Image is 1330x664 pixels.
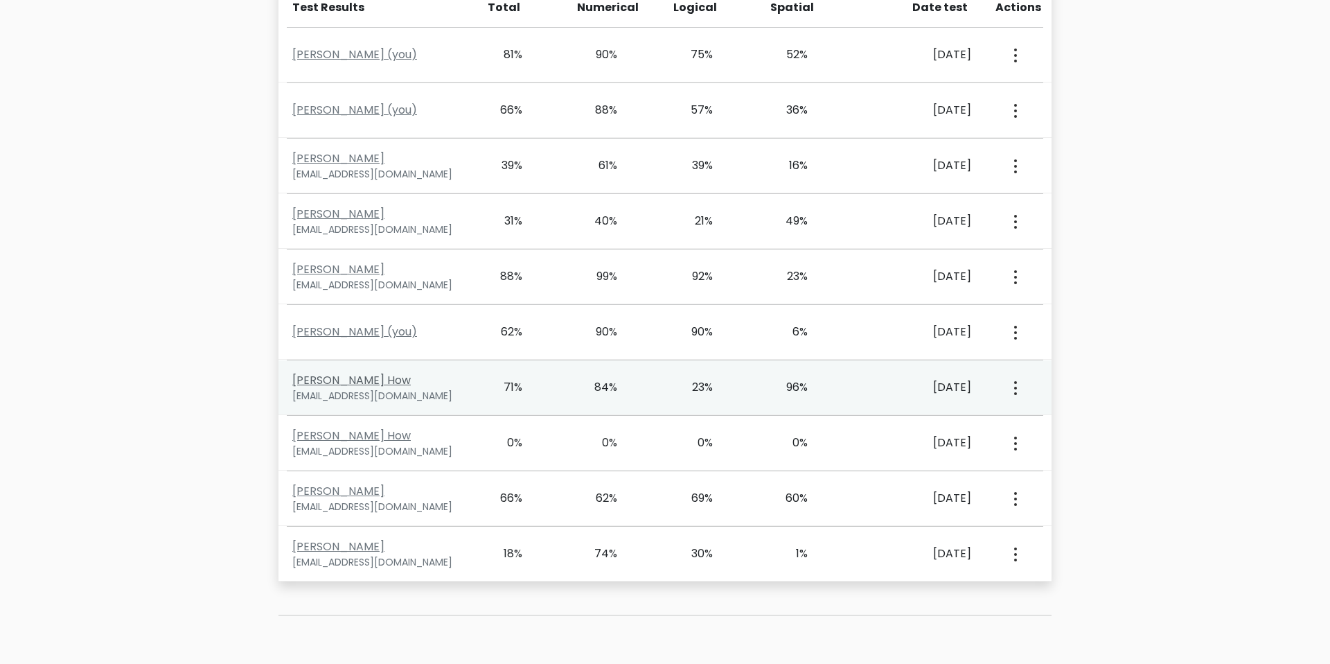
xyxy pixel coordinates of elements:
div: 88% [578,102,618,119]
div: [EMAIL_ADDRESS][DOMAIN_NAME] [292,222,466,237]
div: [EMAIL_ADDRESS][DOMAIN_NAME] [292,444,466,459]
a: [PERSON_NAME] [292,150,384,166]
a: [PERSON_NAME] (you) [292,46,417,62]
a: [PERSON_NAME] (you) [292,324,417,340]
div: [DATE] [864,545,971,562]
div: 0% [578,435,618,451]
div: 21% [673,213,713,229]
div: [DATE] [864,268,971,285]
div: [DATE] [864,379,971,396]
a: [PERSON_NAME] [292,261,384,277]
div: 0% [673,435,713,451]
div: [EMAIL_ADDRESS][DOMAIN_NAME] [292,167,466,182]
div: 0% [483,435,522,451]
div: 39% [673,157,713,174]
div: 36% [769,102,808,119]
div: 99% [578,268,618,285]
div: 30% [673,545,713,562]
div: [DATE] [864,324,971,340]
div: 66% [483,490,522,507]
div: 90% [673,324,713,340]
a: [PERSON_NAME] [292,539,384,554]
div: 6% [769,324,808,340]
div: [EMAIL_ADDRESS][DOMAIN_NAME] [292,555,466,570]
div: [DATE] [864,213,971,229]
a: [PERSON_NAME] (you) [292,102,417,118]
div: 66% [483,102,522,119]
div: 16% [769,157,808,174]
div: 62% [578,490,618,507]
div: 39% [483,157,522,174]
div: 40% [578,213,618,229]
div: [EMAIL_ADDRESS][DOMAIN_NAME] [292,500,466,514]
div: [DATE] [864,435,971,451]
div: 0% [769,435,808,451]
div: 92% [673,268,713,285]
div: 90% [578,46,618,63]
div: 52% [769,46,808,63]
a: [PERSON_NAME] How [292,428,411,444]
div: 61% [578,157,618,174]
div: 71% [483,379,522,396]
div: 74% [578,545,618,562]
div: [DATE] [864,157,971,174]
div: 23% [769,268,808,285]
div: [DATE] [864,490,971,507]
a: [PERSON_NAME] [292,483,384,499]
div: 81% [483,46,522,63]
a: [PERSON_NAME] [292,206,384,222]
div: 57% [673,102,713,119]
div: [EMAIL_ADDRESS][DOMAIN_NAME] [292,278,466,292]
div: 84% [578,379,618,396]
a: [PERSON_NAME] How [292,372,411,388]
div: 62% [483,324,522,340]
div: 60% [769,490,808,507]
div: [EMAIL_ADDRESS][DOMAIN_NAME] [292,389,466,403]
div: 88% [483,268,522,285]
div: 1% [769,545,808,562]
div: 69% [673,490,713,507]
div: [DATE] [864,102,971,119]
div: 23% [673,379,713,396]
div: 49% [769,213,808,229]
div: 18% [483,545,522,562]
div: [DATE] [864,46,971,63]
div: 75% [673,46,713,63]
div: 90% [578,324,618,340]
div: 96% [769,379,808,396]
div: 31% [483,213,522,229]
